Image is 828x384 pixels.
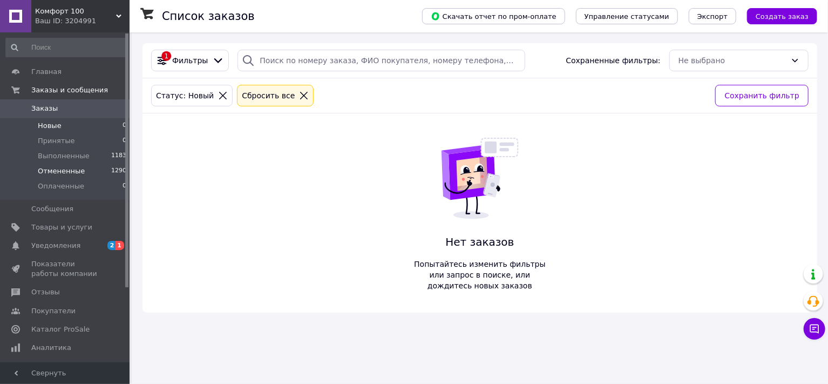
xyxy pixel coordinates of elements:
[31,306,76,316] span: Покупатели
[431,11,556,21] span: Скачать отчет по пром-оплате
[38,166,85,176] span: Отмененные
[31,259,100,279] span: Показатели работы компании
[38,136,75,146] span: Принятые
[237,50,525,71] input: Поиск по номеру заказа, ФИО покупателя, номеру телефона, Email, номеру накладной
[107,241,116,250] span: 2
[38,121,62,131] span: Новые
[123,181,126,191] span: 0
[689,8,736,24] button: Экспорт
[715,85,809,106] button: Сохранить фильтр
[409,259,551,291] span: Попытайтесь изменить фильтры или запрос в поиске, или дождитесь новых заказов
[31,287,60,297] span: Отзывы
[409,234,551,250] span: Нет заказов
[736,11,817,20] a: Создать заказ
[38,151,90,161] span: Выполненные
[154,90,216,102] div: Статус: Новый
[576,8,678,24] button: Управление статусами
[123,121,126,131] span: 0
[566,55,660,66] span: Сохраненные фильтры:
[31,85,108,95] span: Заказы и сообщения
[116,241,124,250] span: 1
[697,12,728,21] span: Экспорт
[747,8,817,24] button: Создать заказ
[31,343,71,353] span: Аналитика
[31,223,92,232] span: Товары и услуги
[123,136,126,146] span: 0
[5,38,127,57] input: Поиск
[35,16,130,26] div: Ваш ID: 3204991
[172,55,208,66] span: Фильтры
[240,90,297,102] div: Сбросить все
[31,361,100,381] span: Управление сайтом
[31,67,62,77] span: Главная
[804,318,825,340] button: Чат с покупателем
[756,12,809,21] span: Создать заказ
[35,6,116,16] span: Комфорт 100
[724,90,799,102] span: Сохранить фильтр
[162,10,255,23] h1: Список заказов
[111,151,126,161] span: 1183
[111,166,126,176] span: 1290
[38,181,84,191] span: Оплаченные
[31,104,58,113] span: Заказы
[678,55,786,66] div: Не выбрано
[31,204,73,214] span: Сообщения
[31,241,80,251] span: Уведомления
[585,12,669,21] span: Управление статусами
[31,325,90,334] span: Каталог ProSale
[422,8,565,24] button: Скачать отчет по пром-оплате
